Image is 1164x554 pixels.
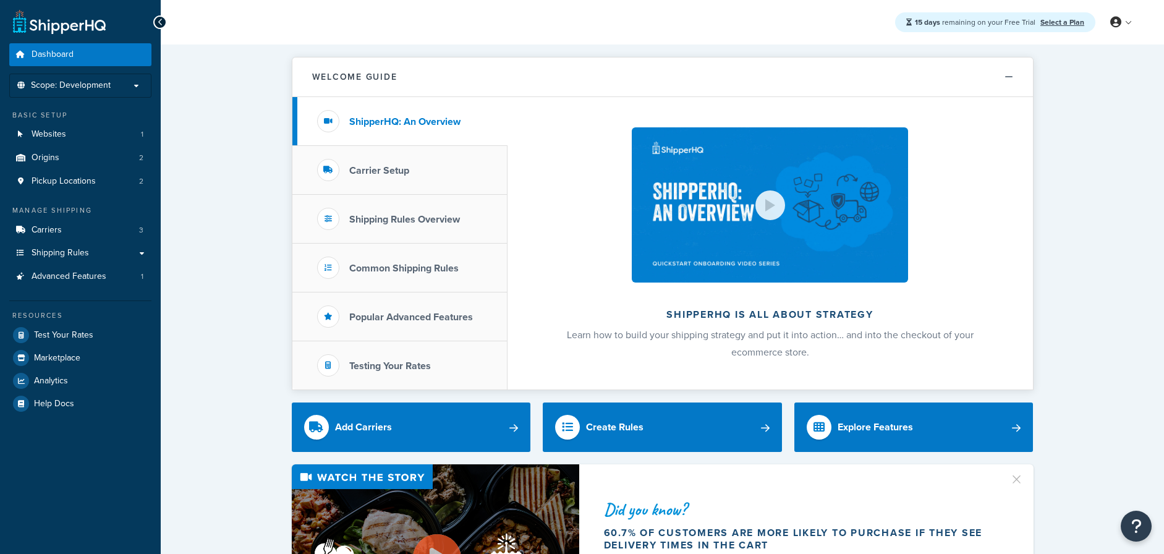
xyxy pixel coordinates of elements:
h3: Testing Your Rates [349,360,431,372]
h2: ShipperHQ is all about strategy [540,309,1000,320]
strong: 15 days [915,17,940,28]
h3: ShipperHQ: An Overview [349,116,461,127]
span: 1 [141,271,143,282]
div: Resources [9,310,151,321]
span: Marketplace [34,353,80,364]
h3: Shipping Rules Overview [349,214,460,225]
a: Shipping Rules [9,242,151,265]
a: Add Carriers [292,403,531,452]
h3: Carrier Setup [349,165,409,176]
span: Dashboard [32,49,74,60]
span: 3 [139,225,143,236]
a: Create Rules [543,403,782,452]
span: Shipping Rules [32,248,89,258]
a: Help Docs [9,393,151,415]
div: Explore Features [838,419,913,436]
span: Websites [32,129,66,140]
a: Analytics [9,370,151,392]
span: Test Your Rates [34,330,93,341]
div: Create Rules [586,419,644,436]
li: Origins [9,147,151,169]
span: Scope: Development [31,80,111,91]
a: Select a Plan [1040,17,1084,28]
h3: Common Shipping Rules [349,263,459,274]
li: Advanced Features [9,265,151,288]
h2: Welcome Guide [312,72,397,82]
div: 60.7% of customers are more likely to purchase if they see delivery times in the cart [604,527,995,552]
span: Advanced Features [32,271,106,282]
li: Websites [9,123,151,146]
div: Did you know? [604,501,995,518]
a: Pickup Locations2 [9,170,151,193]
li: Pickup Locations [9,170,151,193]
a: Carriers3 [9,219,151,242]
span: 2 [139,176,143,187]
a: Test Your Rates [9,324,151,346]
span: Help Docs [34,399,74,409]
span: Analytics [34,376,68,386]
span: 1 [141,129,143,140]
span: Learn how to build your shipping strategy and put it into action… and into the checkout of your e... [567,328,974,359]
span: remaining on your Free Trial [915,17,1037,28]
button: Welcome Guide [292,58,1033,97]
a: Explore Features [794,403,1034,452]
span: 2 [139,153,143,163]
h3: Popular Advanced Features [349,312,473,323]
div: Manage Shipping [9,205,151,216]
div: Basic Setup [9,110,151,121]
div: Add Carriers [335,419,392,436]
span: Carriers [32,225,62,236]
a: Advanced Features1 [9,265,151,288]
li: Carriers [9,219,151,242]
span: Origins [32,153,59,163]
img: ShipperHQ is all about strategy [632,127,907,283]
a: Origins2 [9,147,151,169]
a: Dashboard [9,43,151,66]
span: Pickup Locations [32,176,96,187]
a: Marketplace [9,347,151,369]
button: Open Resource Center [1121,511,1152,542]
a: Websites1 [9,123,151,146]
